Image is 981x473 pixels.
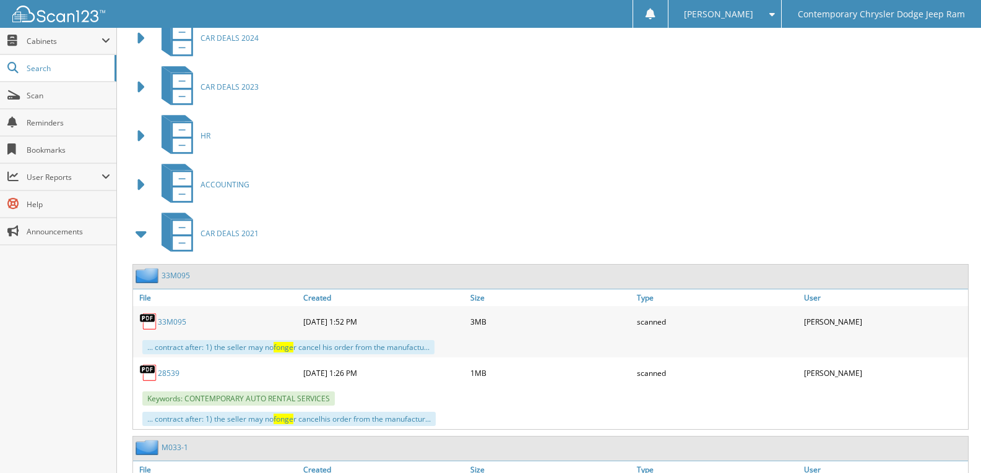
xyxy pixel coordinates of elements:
div: 1MB [467,360,634,385]
a: User [801,289,968,306]
a: ACCOUNTING [154,160,249,209]
div: [PERSON_NAME] [801,309,968,334]
a: File [133,289,300,306]
span: CAR DEALS 2024 [201,33,259,43]
a: Created [300,289,467,306]
span: fonge [274,342,293,352]
span: Scan [27,90,110,101]
a: HR [154,111,210,160]
span: Reminders [27,117,110,128]
a: CAR DEALS 2023 [154,62,259,111]
span: CAR DEALS 2023 [201,82,259,92]
div: ... contract after: 1) the seller may no r cancel his order from the manufactu... [142,340,434,354]
span: User Reports [27,172,102,182]
span: Help [27,199,110,210]
a: 28539 [158,368,179,378]
div: scanned [634,360,801,385]
a: CAR DEALS 2024 [154,14,259,62]
a: 33M095 [162,270,190,281]
a: Size [467,289,634,306]
div: [DATE] 1:26 PM [300,360,467,385]
span: Contemporary Chrysler Dodge Jeep Ram [798,11,965,18]
img: folder2.png [136,440,162,455]
span: CAR DEALS 2021 [201,228,259,239]
a: 33M095 [158,317,186,327]
a: M033-1 [162,442,188,453]
span: fonge [274,414,293,424]
div: ... contract after: 1) the seller may no r cancelhis order from the manufactur... [142,412,436,426]
div: 3MB [467,309,634,334]
img: PDF.png [139,364,158,382]
img: folder2.png [136,268,162,283]
span: Announcements [27,226,110,237]
a: Type [634,289,801,306]
div: [PERSON_NAME] [801,360,968,385]
div: [DATE] 1:52 PM [300,309,467,334]
img: scan123-logo-white.svg [12,6,105,22]
span: Bookmarks [27,145,110,155]
img: PDF.png [139,312,158,331]
span: Search [27,63,108,74]
a: CAR DEALS 2021 [154,209,259,258]
span: ACCOUNTING [201,179,249,190]
span: Keywords: CONTEMPORARY AUTO RENTAL SERVICES [142,391,335,406]
span: HR [201,130,210,141]
div: scanned [634,309,801,334]
span: Cabinets [27,36,102,46]
span: [PERSON_NAME] [684,11,753,18]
